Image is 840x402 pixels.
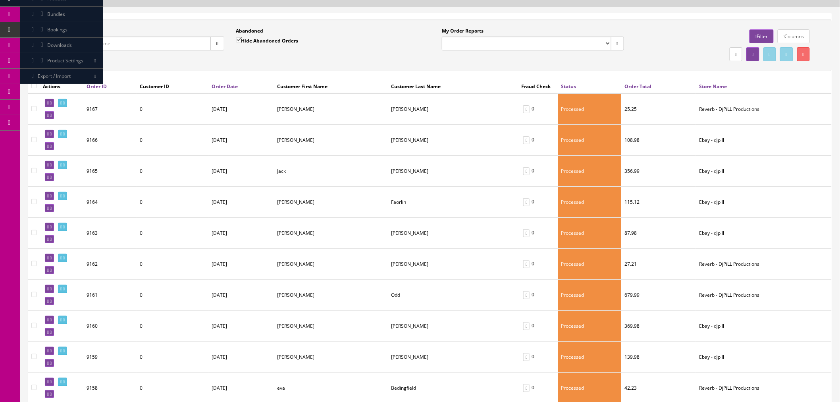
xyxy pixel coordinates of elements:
td: 0 [137,280,208,311]
td: Ebay - djpill [696,156,832,187]
td: [DATE] [208,187,274,218]
td: Odd [388,280,518,311]
td: 0 [518,249,558,280]
td: 679.99 [621,280,696,311]
td: Thomas [388,249,518,280]
td: Kelly [274,218,388,249]
td: 0 [518,218,558,249]
td: 0 [518,93,558,125]
td: Processed [558,125,621,156]
span: Bookings [47,26,67,33]
a: Downloads [20,38,103,53]
td: Processed [558,342,621,373]
td: 0 [137,311,208,342]
td: 0 [518,187,558,218]
td: Tulumello [388,311,518,342]
td: Ebay - djpill [696,342,832,373]
a: Filter [749,29,773,43]
td: 108.98 [621,125,696,156]
td: 0 [518,125,558,156]
td: 0 [137,156,208,187]
td: Ebay - djpill [696,311,832,342]
span: Downloads [47,42,72,48]
td: Processed [558,187,621,218]
td: [DATE] [208,280,274,311]
td: Faorlin [388,187,518,218]
td: Ebay - djpill [696,218,832,249]
td: 139.98 [621,342,696,373]
td: 0 [518,156,558,187]
td: 0 [137,218,208,249]
td: 356.99 [621,156,696,187]
td: Armstrong [388,125,518,156]
td: Processed [558,156,621,187]
td: [DATE] [208,93,274,125]
a: Store Name [699,83,727,90]
span: Product Settings [47,57,83,64]
td: Jack [274,156,388,187]
td: [DATE] [208,156,274,187]
td: Reverb - DjPiLL Productions [696,93,832,125]
a: Order Total [624,83,651,90]
td: 115.12 [621,187,696,218]
td: 25.25 [621,93,696,125]
td: 9164 [83,187,137,218]
td: 9162 [83,249,137,280]
td: [DATE] [208,249,274,280]
td: 27.21 [621,249,696,280]
td: Daniel [274,342,388,373]
td: 9161 [83,280,137,311]
td: Pam [274,125,388,156]
td: Processed [558,311,621,342]
a: Bookings [20,22,103,38]
th: Fraud Check [518,79,558,93]
td: [DATE] [208,125,274,156]
th: Actions [40,79,83,93]
td: [DATE] [208,218,274,249]
label: Abandoned [236,27,264,35]
td: 0 [137,125,208,156]
td: Carl [274,249,388,280]
label: My Order Reports [442,27,484,35]
span: Bundles [47,11,65,17]
td: Gill [388,342,518,373]
th: Customer ID [137,79,208,93]
td: 9166 [83,125,137,156]
a: Columns [778,29,810,43]
td: Ebay - djpill [696,125,832,156]
td: 87.98 [621,218,696,249]
td: 9167 [83,93,137,125]
td: James [274,280,388,311]
td: Ebay - djpill [696,187,832,218]
td: Bridwell [388,156,518,187]
input: Order ID or Customer Name [42,37,211,50]
td: 0 [518,280,558,311]
label: Hide Abandoned Orders [236,37,299,44]
td: John [274,93,388,125]
td: 369.98 [621,311,696,342]
td: 9163 [83,218,137,249]
td: 9160 [83,311,137,342]
td: [DATE] [208,342,274,373]
td: 0 [518,311,558,342]
a: Order Date [212,83,238,90]
a: Bundles [20,7,103,22]
td: Processed [558,218,621,249]
th: Customer First Name [274,79,388,93]
td: Reverb - DjPiLL Productions [696,249,832,280]
td: 0 [137,342,208,373]
td: David [274,311,388,342]
td: 0 [518,342,558,373]
td: 0 [137,93,208,125]
td: Adrian [274,187,388,218]
td: Scragg [388,218,518,249]
td: [DATE] [208,311,274,342]
a: Order ID [87,83,107,90]
td: Reverb - DjPiLL Productions [696,280,832,311]
td: 9159 [83,342,137,373]
th: Customer Last Name [388,79,518,93]
td: Couto [388,93,518,125]
td: 9165 [83,156,137,187]
td: Processed [558,249,621,280]
td: 0 [137,187,208,218]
